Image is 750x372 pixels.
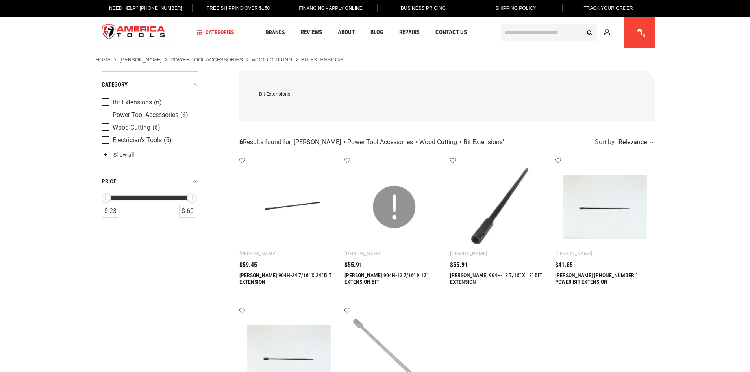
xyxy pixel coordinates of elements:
[450,272,542,285] a: [PERSON_NAME] 904H-18 7/16" X 18" BIT EXTENSION
[294,138,503,146] span: [PERSON_NAME] > Power Tool Accessories > Wood Cutting > Bit Extensions
[352,165,436,249] img: GREENLEE 904H-12 7/16
[102,71,198,228] div: Product Filters
[102,136,196,144] a: Electrician's Tools (5)
[164,137,172,144] span: (5)
[367,27,387,38] a: Blog
[262,27,289,38] a: Brands
[96,56,111,63] a: Home
[113,111,178,118] span: Power Tool Accessories
[334,27,358,38] a: About
[252,56,292,63] a: Wood Cutting
[239,262,257,268] span: $59.45
[170,56,243,63] a: Power Tool Accessories
[617,139,653,145] div: Relevance
[595,139,615,145] span: Sort by
[432,27,470,38] a: Contact Us
[344,262,362,268] span: $55.91
[555,262,573,268] span: $41.85
[370,30,383,35] span: Blog
[113,124,150,131] span: Wood Cutting
[102,176,198,187] div: price
[495,6,537,11] span: Shipping Policy
[338,30,355,35] span: About
[458,165,542,249] img: GREENLEE 904H-18 7/16
[563,165,647,249] img: GREENLEE 902-24 24
[247,165,331,249] img: GREENLEE 904H-24 7/16
[555,250,593,257] div: [PERSON_NAME]
[96,18,172,47] img: America Tools
[582,25,597,40] button: Search
[102,111,196,119] a: Power Tool Accessories (6)
[399,30,420,35] span: Repairs
[301,57,343,63] strong: Bit Extensions
[102,80,198,90] div: category
[180,112,188,118] span: (6)
[435,30,467,35] span: Contact Us
[152,124,160,131] span: (6)
[239,272,331,285] a: [PERSON_NAME] 904H-24 7/16" X 24" BIT EXTENSION
[113,137,162,144] span: Electrician's Tools
[344,250,382,257] div: [PERSON_NAME]
[450,262,468,268] span: $55.91
[259,91,635,98] div: Bit Extensions
[96,18,172,47] a: store logo
[632,17,647,48] a: 0
[154,99,162,106] span: (6)
[301,30,322,35] span: Reviews
[266,30,285,35] span: Brands
[344,272,428,285] a: [PERSON_NAME] 904H-12 7/16" X 12" EXTENSION BIT
[555,272,637,285] a: [PERSON_NAME] [PHONE_NUMBER]" POWER BIT EXTENSION
[102,152,134,158] a: Show all
[113,99,152,106] span: Bit Extensions
[179,205,196,218] div: $ 60
[239,250,277,257] div: [PERSON_NAME]
[450,250,487,257] div: [PERSON_NAME]
[102,98,196,107] a: Bit Extensions (6)
[193,27,238,38] a: Categories
[297,27,326,38] a: Reviews
[643,33,646,38] span: 0
[239,138,243,146] strong: 6
[102,123,196,132] a: Wood Cutting (6)
[102,205,119,218] div: $ 23
[120,56,162,63] a: [PERSON_NAME]
[396,27,423,38] a: Repairs
[239,138,504,146] div: Results found for ' '
[196,30,234,35] span: Categories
